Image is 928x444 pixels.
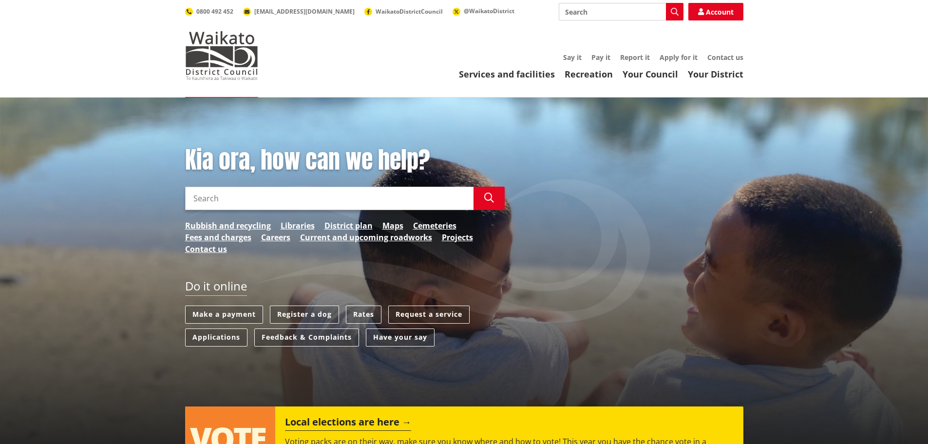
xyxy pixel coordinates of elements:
[565,68,613,80] a: Recreation
[185,279,247,296] h2: Do it online
[688,3,743,20] a: Account
[364,7,443,16] a: WaikatoDistrictCouncil
[281,220,315,232] a: Libraries
[442,232,473,243] a: Projects
[883,403,918,438] iframe: Messenger Launcher
[185,146,505,174] h1: Kia ora, how can we help?
[185,232,251,243] a: Fees and charges
[688,68,743,80] a: Your District
[185,7,233,16] a: 0800 492 452
[324,220,373,232] a: District plan
[563,53,582,62] a: Say it
[185,187,473,210] input: Search input
[300,232,432,243] a: Current and upcoming roadworks
[185,328,247,347] a: Applications
[620,53,650,62] a: Report it
[254,328,359,347] a: Feedback & Complaints
[453,7,514,15] a: @WaikatoDistrict
[459,68,555,80] a: Services and facilities
[285,416,411,431] h2: Local elections are here
[660,53,698,62] a: Apply for it
[413,220,456,232] a: Cemeteries
[196,7,233,16] span: 0800 492 452
[185,306,263,324] a: Make a payment
[346,306,381,324] a: Rates
[382,220,403,232] a: Maps
[185,243,227,255] a: Contact us
[376,7,443,16] span: WaikatoDistrictCouncil
[388,306,470,324] a: Request a service
[254,7,355,16] span: [EMAIL_ADDRESS][DOMAIN_NAME]
[366,328,435,347] a: Have your say
[261,232,290,243] a: Careers
[270,306,339,324] a: Register a dog
[243,7,355,16] a: [EMAIL_ADDRESS][DOMAIN_NAME]
[559,3,683,20] input: Search input
[591,53,610,62] a: Pay it
[185,220,271,232] a: Rubbish and recycling
[623,68,678,80] a: Your Council
[185,31,258,80] img: Waikato District Council - Te Kaunihera aa Takiwaa o Waikato
[707,53,743,62] a: Contact us
[464,7,514,15] span: @WaikatoDistrict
